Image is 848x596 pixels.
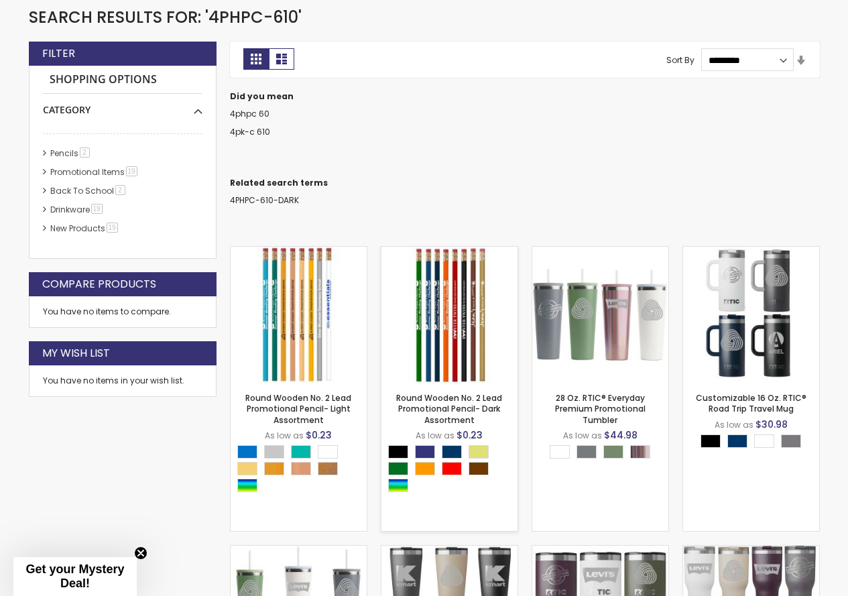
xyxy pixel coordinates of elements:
span: As low as [715,419,753,430]
span: Get your Mystery Deal! [25,562,124,590]
div: Snapdragon Glitter [630,445,650,459]
a: 20 Oz. RTIC® Everyday Premium Promotional Tumbler [231,545,367,556]
div: Tannish [291,462,311,475]
div: Assorted [388,479,408,492]
label: Sort By [666,54,694,66]
img: 28 Oz. RTIC® Everyday Premium Promotional Tumbler [532,247,668,383]
a: Back To School2 [47,185,130,196]
span: 19 [91,204,103,214]
div: Orange [415,462,435,475]
div: Select A Color [237,445,367,495]
div: Sage Green [603,445,623,459]
div: White [318,445,338,459]
a: Round Wooden No. 2 Lead Promotional Pencil- Dark Assortment [396,392,502,425]
span: $44.98 [604,428,638,442]
iframe: Google Customer Reviews [737,560,848,596]
a: 40 Oz. RTIC® Essential Branded Tumbler [683,545,819,556]
dt: Did you mean [230,91,820,102]
strong: Grid [243,48,269,70]
div: Category [43,94,202,117]
div: Blue Light [237,445,257,459]
span: $0.23 [306,428,332,442]
a: 12 Oz. RTIC® Essentials Promotional Lowball Tumbler [532,545,668,556]
div: Black [388,445,408,459]
a: Custom 16 Oz. RTIC® Essentials Pint Tumbler [381,545,518,556]
a: 4phpc 60 [230,108,269,119]
a: Customizable 16 Oz. RTIC® Road Trip Travel Mug [696,392,806,414]
div: You have no items in your wish list. [43,375,202,386]
button: Close teaser [134,546,147,560]
a: New Products19 [47,223,123,234]
div: White [754,434,774,448]
div: Teal [291,445,311,459]
img: Customizable 16 Oz. RTIC® Road Trip Travel Mug [683,247,819,383]
a: Round Wooden No. 2 Lead Promotional Pencil- Dark Assortment [381,246,518,257]
a: Round Wooden No. 2 Lead Promotional Pencil- Light Assortment [245,392,351,425]
a: 4pk-c 610 [230,126,270,137]
div: Green [388,462,408,475]
span: $30.98 [755,418,788,431]
a: Promotional Items19 [47,166,142,178]
div: Navy Blue [727,434,747,448]
div: Dull Yellow [264,462,284,475]
div: Black [701,434,721,448]
div: Brown [469,462,489,475]
div: Assorted [237,479,257,492]
div: Gold [469,445,489,459]
div: Select A Color [388,445,518,495]
a: Customizable 16 Oz. RTIC® Road Trip Travel Mug [683,246,819,257]
dt: Related search terms [230,178,820,188]
div: White [550,445,570,459]
div: Silver [264,445,284,459]
div: Select A Color [701,434,808,451]
span: $0.23 [457,428,483,442]
div: Red [442,462,462,475]
a: Drinkware19 [47,204,107,215]
span: 19 [126,166,137,176]
strong: Compare Products [42,277,156,292]
div: Navy Blue [442,445,462,459]
div: Get your Mystery Deal!Close teaser [13,557,137,596]
div: Royal Blue [415,445,435,459]
span: As low as [416,430,455,441]
strong: My Wish List [42,346,110,361]
span: As low as [563,430,602,441]
a: Round Wooden No. 2 Lead Promotional Pencil- Light Assortment [231,246,367,257]
strong: Filter [42,46,75,61]
a: Pencils2 [47,147,95,159]
div: Graphite [781,434,801,448]
span: 2 [115,185,125,195]
a: 4PHPC-610-DARK [230,194,299,206]
div: Natural Wood Beige [318,462,338,475]
img: Round Wooden No. 2 Lead Promotional Pencil- Dark Assortment [381,247,518,383]
div: Bright Yellow [237,462,257,475]
span: 19 [107,223,118,233]
span: Search results for: '4PHPC-610' [29,6,302,28]
a: 28 Oz. RTIC® Everyday Premium Promotional Tumbler [555,392,646,425]
img: Round Wooden No. 2 Lead Promotional Pencil- Light Assortment [231,247,367,383]
strong: Shopping Options [43,66,202,95]
span: As low as [265,430,304,441]
div: Select A Color [550,445,657,462]
a: 28 Oz. RTIC® Everyday Premium Promotional Tumbler [532,246,668,257]
div: Fog [577,445,597,459]
span: 2 [80,147,90,158]
div: You have no items to compare. [29,296,217,328]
